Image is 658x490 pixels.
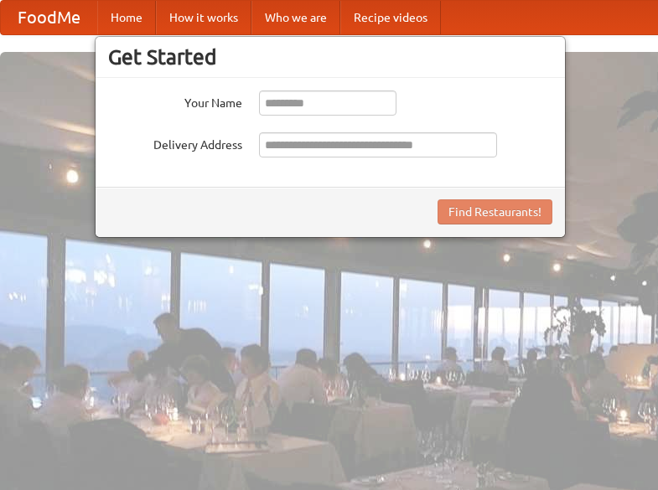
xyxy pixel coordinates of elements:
[97,1,156,34] a: Home
[251,1,340,34] a: Who we are
[438,199,552,224] button: Find Restaurants!
[108,44,552,70] h3: Get Started
[108,90,242,111] label: Your Name
[108,132,242,153] label: Delivery Address
[1,1,97,34] a: FoodMe
[156,1,251,34] a: How it works
[340,1,441,34] a: Recipe videos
